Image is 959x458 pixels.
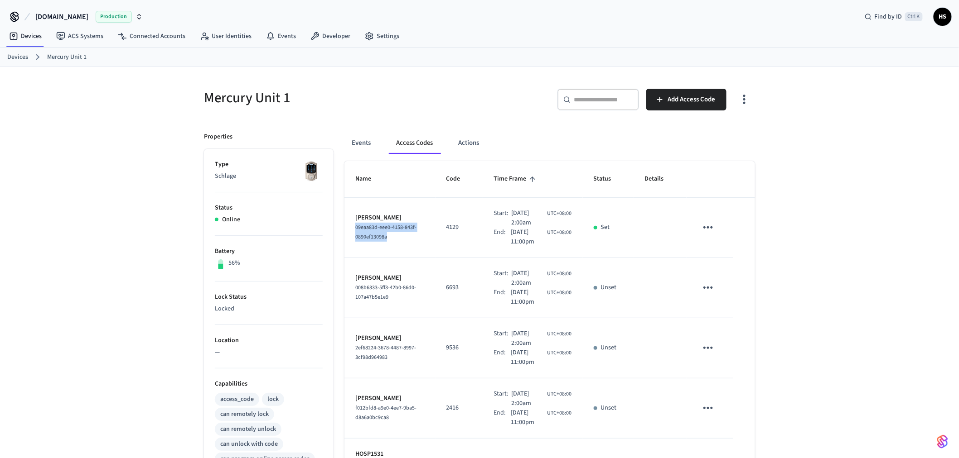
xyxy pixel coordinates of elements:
[446,172,472,186] span: Code
[111,28,193,44] a: Connected Accounts
[267,395,279,404] div: lock
[601,403,617,413] p: Unset
[512,389,546,408] span: [DATE] 2:00am
[215,160,323,169] p: Type
[905,12,923,21] span: Ctrl K
[204,89,474,107] h5: Mercury Unit 1
[446,283,472,292] p: 6693
[547,349,572,357] span: UTC+08:00
[355,344,416,361] span: 2ef68224-3678-4487-8997-3cf98d964983
[222,215,240,224] p: Online
[512,329,572,348] div: Asia/Singapore
[220,425,276,434] div: can remotely unlock
[494,389,512,408] div: Start:
[389,132,440,154] button: Access Codes
[935,9,951,25] span: HS
[446,223,472,232] p: 4129
[511,348,572,367] div: Asia/Singapore
[344,132,755,154] div: ant example
[215,203,323,213] p: Status
[358,28,407,44] a: Settings
[303,28,358,44] a: Developer
[446,343,472,353] p: 9536
[47,52,87,62] a: Mercury Unit 1
[594,172,623,186] span: Status
[547,289,572,297] span: UTC+08:00
[193,28,259,44] a: User Identities
[494,288,511,307] div: End:
[934,8,952,26] button: HS
[220,410,269,419] div: can remotely lock
[215,172,323,181] p: Schlage
[355,273,425,283] p: [PERSON_NAME]
[35,11,88,22] span: [DOMAIN_NAME]
[512,389,572,408] div: Asia/Singapore
[220,395,254,404] div: access_code
[937,434,948,449] img: SeamLogoGradient.69752ec5.svg
[512,269,546,288] span: [DATE] 2:00am
[355,172,383,186] span: Name
[494,408,511,427] div: End:
[547,390,572,398] span: UTC+08:00
[259,28,303,44] a: Events
[601,283,617,292] p: Unset
[215,247,323,256] p: Battery
[511,408,572,427] div: Asia/Singapore
[511,228,572,247] div: Asia/Singapore
[204,132,232,142] p: Properties
[355,224,417,241] span: 09eaa83d-eee0-4158-843f-0890ef13098a
[511,288,546,307] span: [DATE] 11:00pm
[220,439,278,449] div: can unlock with code
[511,408,546,427] span: [DATE] 11:00pm
[511,348,546,367] span: [DATE] 11:00pm
[494,228,511,247] div: End:
[344,132,378,154] button: Events
[494,172,538,186] span: Time Frame
[494,269,512,288] div: Start:
[355,213,425,223] p: [PERSON_NAME]
[215,292,323,302] p: Lock Status
[547,330,572,338] span: UTC+08:00
[494,209,512,228] div: Start:
[215,379,323,389] p: Capabilities
[228,258,240,268] p: 56%
[355,404,417,421] span: f012bfd8-a9e0-4ee7-9ba5-d8a6a0bc9ca8
[857,9,930,25] div: Find by IDCtrl K
[446,403,472,413] p: 2416
[547,210,572,218] span: UTC+08:00
[645,172,676,186] span: Details
[512,209,572,228] div: Asia/Singapore
[494,329,512,348] div: Start:
[547,270,572,278] span: UTC+08:00
[601,223,610,232] p: Set
[494,348,511,367] div: End:
[511,228,546,247] span: [DATE] 11:00pm
[451,132,486,154] button: Actions
[547,409,572,417] span: UTC+08:00
[646,89,727,110] button: Add Access Code
[668,94,716,105] span: Add Access Code
[511,288,572,307] div: Asia/Singapore
[512,329,546,348] span: [DATE] 2:00am
[49,28,111,44] a: ACS Systems
[547,229,572,237] span: UTC+08:00
[96,11,132,23] span: Production
[355,334,425,343] p: [PERSON_NAME]
[601,343,617,353] p: Unset
[215,304,323,314] p: Locked
[7,52,28,62] a: Devices
[512,209,546,228] span: [DATE] 2:00am
[2,28,49,44] a: Devices
[215,336,323,345] p: Location
[875,12,902,21] span: Find by ID
[512,269,572,288] div: Asia/Singapore
[215,348,323,357] p: —
[355,284,416,301] span: 008b6333-5ff3-42b0-86d0-107a47b5e1e9
[300,160,323,182] img: Schlage Sense Smart Deadbolt with Camelot Trim, Front
[355,394,425,403] p: [PERSON_NAME]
